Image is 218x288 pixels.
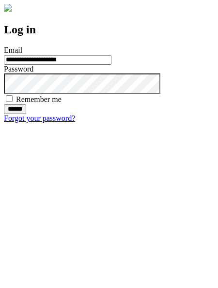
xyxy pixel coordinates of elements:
label: Password [4,65,33,73]
h2: Log in [4,23,214,36]
a: Forgot your password? [4,114,75,122]
label: Email [4,46,22,54]
img: logo-4e3dc11c47720685a147b03b5a06dd966a58ff35d612b21f08c02c0306f2b779.png [4,4,12,12]
label: Remember me [16,95,62,103]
